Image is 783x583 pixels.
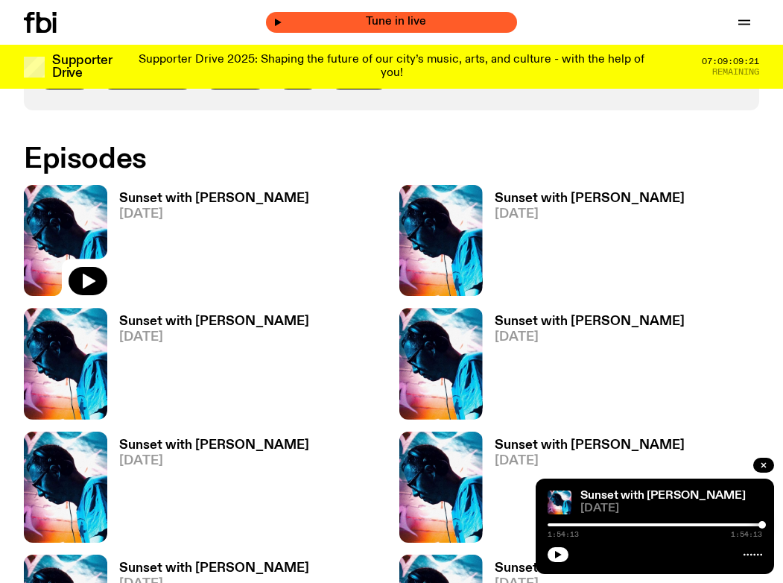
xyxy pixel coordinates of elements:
h3: Supporter Drive [52,54,112,80]
a: Sunset with [PERSON_NAME][DATE] [107,315,309,419]
a: Sunset with [PERSON_NAME][DATE] [483,315,685,419]
img: Simon Caldwell stands side on, looking downwards. He has headphones on. Behind him is a brightly ... [548,491,571,514]
h3: Sunset with [PERSON_NAME] [119,562,309,575]
h3: Sunset with [PERSON_NAME] [119,315,309,328]
h3: Sunset with [PERSON_NAME] [495,562,685,575]
a: Sunset with [PERSON_NAME][DATE] [107,192,309,296]
h2: Episodes [24,146,509,173]
img: Simon Caldwell stands side on, looking downwards. He has headphones on. Behind him is a brightly ... [399,185,483,296]
h3: Sunset with [PERSON_NAME] [119,192,309,205]
span: [DATE] [495,331,685,344]
h3: Sunset with [PERSON_NAME] [495,315,685,328]
a: Sunset with [PERSON_NAME][DATE] [483,192,685,296]
span: [DATE] [119,455,309,467]
span: [DATE] [495,208,685,221]
span: [DATE] [580,503,762,514]
span: Tune in live [282,16,510,28]
img: Simon Caldwell stands side on, looking downwards. He has headphones on. Behind him is a brightly ... [399,432,483,543]
img: Simon Caldwell stands side on, looking downwards. He has headphones on. Behind him is a brightly ... [399,308,483,419]
span: [DATE] [495,455,685,467]
button: On AirMornings with [PERSON_NAME]Tune in live [266,12,517,33]
p: Supporter Drive 2025: Shaping the future of our city’s music, arts, and culture - with the help o... [131,54,652,80]
span: [DATE] [119,331,309,344]
span: Remaining [712,68,759,76]
span: [DATE] [119,208,309,221]
a: Sunset with [PERSON_NAME][DATE] [107,439,309,543]
h3: Sunset with [PERSON_NAME] [495,192,685,205]
span: 1:54:13 [548,531,579,538]
img: Simon Caldwell stands side on, looking downwards. He has headphones on. Behind him is a brightly ... [24,432,107,543]
h3: Sunset with [PERSON_NAME] [495,439,685,452]
span: 07:09:09:21 [702,57,759,66]
a: Sunset with [PERSON_NAME] [580,490,746,502]
span: 1:54:13 [731,531,762,538]
a: Sunset with [PERSON_NAME][DATE] [483,439,685,543]
img: Simon Caldwell stands side on, looking downwards. He has headphones on. Behind him is a brightly ... [24,308,107,419]
h3: Sunset with [PERSON_NAME] [119,439,309,452]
